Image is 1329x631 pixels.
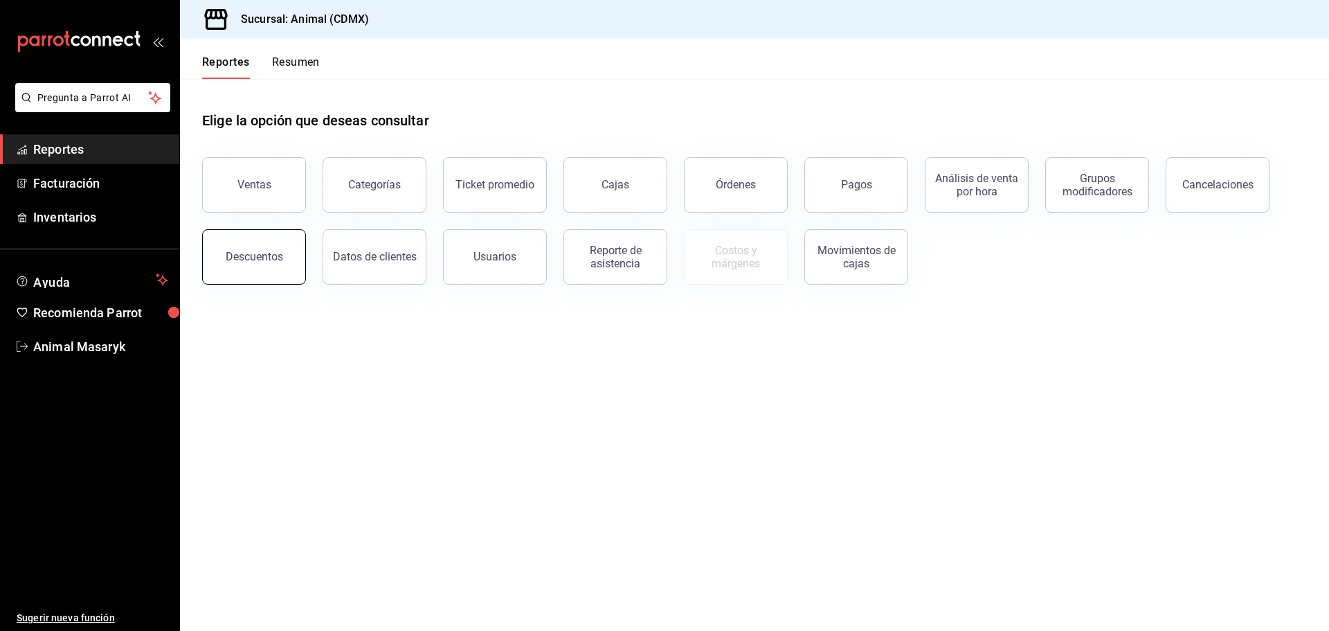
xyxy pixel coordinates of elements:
[33,140,168,159] span: Reportes
[1054,172,1140,198] div: Grupos modificadores
[323,229,426,285] button: Datos de clientes
[323,157,426,213] button: Categorías
[33,337,168,356] span: Animal Masaryk
[226,250,283,263] div: Descuentos
[202,229,306,285] button: Descuentos
[925,157,1029,213] button: Análisis de venta por hora
[202,55,320,79] div: navigation tabs
[202,55,250,79] button: Reportes
[272,55,320,79] button: Resumen
[455,178,534,191] div: Ticket promedio
[33,208,168,226] span: Inventarios
[563,229,667,285] button: Reporte de asistencia
[804,229,908,285] button: Movimientos de cajas
[684,157,788,213] button: Órdenes
[10,100,170,115] a: Pregunta a Parrot AI
[813,244,899,270] div: Movimientos de cajas
[716,178,756,191] div: Órdenes
[17,611,168,625] span: Sugerir nueva función
[443,229,547,285] button: Usuarios
[572,244,658,270] div: Reporte de asistencia
[1045,157,1149,213] button: Grupos modificadores
[33,303,168,322] span: Recomienda Parrot
[33,272,150,288] span: Ayuda
[934,172,1020,198] div: Análisis de venta por hora
[443,157,547,213] button: Ticket promedio
[804,157,908,213] button: Pagos
[841,178,872,191] div: Pagos
[230,11,369,28] h3: Sucursal: Animal (CDMX)
[693,244,779,270] div: Costos y márgenes
[237,178,271,191] div: Ventas
[348,178,401,191] div: Categorías
[202,110,429,131] h1: Elige la opción que deseas consultar
[202,157,306,213] button: Ventas
[1166,157,1269,213] button: Cancelaciones
[152,36,163,47] button: open_drawer_menu
[15,83,170,112] button: Pregunta a Parrot AI
[684,229,788,285] button: Contrata inventarios para ver este reporte
[602,177,630,193] div: Cajas
[37,91,149,105] span: Pregunta a Parrot AI
[563,157,667,213] a: Cajas
[333,250,417,263] div: Datos de clientes
[1182,178,1254,191] div: Cancelaciones
[473,250,516,263] div: Usuarios
[33,174,168,193] span: Facturación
